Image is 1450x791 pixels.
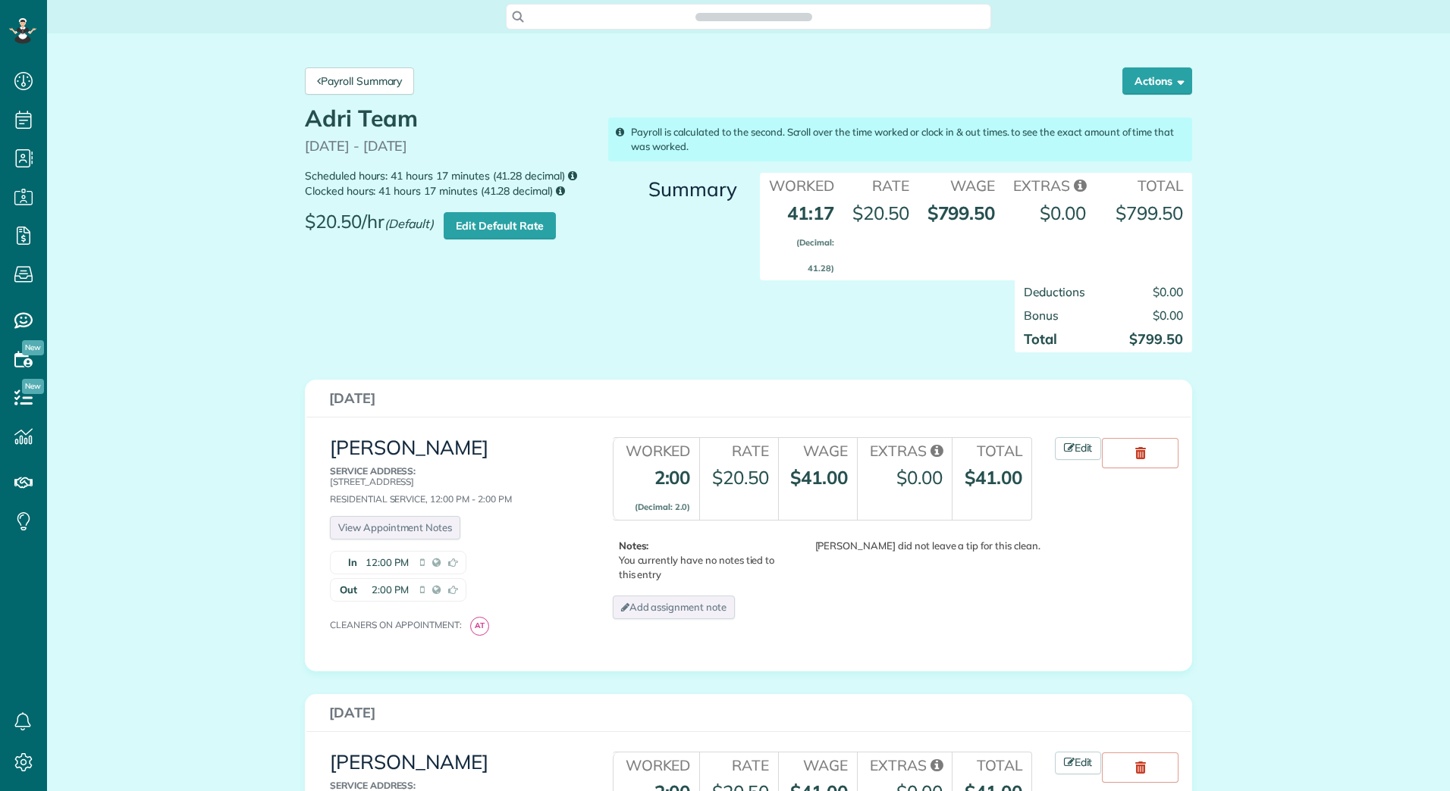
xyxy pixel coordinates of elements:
span: New [22,340,44,355]
b: Service Address: [330,780,416,791]
a: [PERSON_NAME] [330,749,488,774]
strong: $41.00 [790,466,848,489]
b: Service Address: [330,465,416,477]
h1: Adri Team [305,106,592,131]
small: Scheduled hours: 41 hours 17 minutes (41.28 decimal) Clocked hours: 41 hours 17 minutes (41.28 de... [305,168,592,199]
a: Edit Default Rate [444,212,555,239]
th: Rate [699,438,777,461]
th: Extras [857,752,952,776]
a: [PERSON_NAME] [330,435,488,460]
th: Wage [778,752,857,776]
h3: [DATE] [329,705,1168,721]
th: Wage [778,438,857,461]
div: $0.00 [896,464,943,490]
span: $20.50/hr [305,211,441,243]
em: (Default) [384,216,435,231]
a: View Appointment Notes [330,516,460,539]
th: Total [1095,173,1192,196]
th: Extras [1004,173,1095,196]
strong: $799.50 [1116,202,1183,224]
strong: Out [331,579,361,601]
strong: $799.50 [927,202,996,224]
span: New [22,379,44,394]
strong: Total [1024,330,1057,348]
th: Rate [699,752,777,776]
th: Extras [857,438,952,461]
p: You currently have no notes tied to this entry [619,539,784,582]
a: Edit [1055,752,1102,774]
div: [PERSON_NAME] did not leave a tip for this clean. [788,539,1040,553]
th: Worked [760,173,843,196]
th: Total [952,752,1031,776]
a: Add assignment note [613,596,735,619]
strong: 41:17 [787,202,834,277]
b: Notes: [619,539,649,552]
small: (Decimal: 2.0) [635,502,690,512]
strong: $41.00 [965,466,1022,489]
th: Total [952,438,1031,461]
span: AT [470,617,489,636]
span: $0.00 [1153,308,1183,323]
a: Payroll Summary [305,67,414,95]
span: $0.00 [1153,284,1183,299]
span: Cleaners on appointment: [330,619,468,630]
th: Worked [613,752,700,776]
div: Residential Service, 12:00 PM - 2:00 PM [330,466,578,504]
th: Worked [613,438,700,461]
span: Deductions [1024,284,1085,299]
p: [DATE] - [DATE] [305,139,592,154]
span: $20.50 [852,202,909,224]
small: (Decimal: 41.28) [796,237,834,274]
strong: $799.50 [1129,330,1183,348]
strong: 2:00 [635,466,690,514]
div: Payroll is calculated to the second. Scroll over the time worked or clock in & out times. to see ... [608,117,1192,161]
h3: Summary [608,179,737,201]
span: Search ZenMaid… [711,9,796,24]
span: 2:00 PM [372,583,409,597]
span: 12:00 PM [366,555,409,570]
button: Actions [1122,67,1192,95]
p: [STREET_ADDRESS] [330,466,578,486]
th: Rate [843,173,918,196]
h3: [DATE] [329,391,1168,406]
span: $0.00 [1040,202,1086,224]
strong: In [331,552,361,574]
a: Edit [1055,437,1102,460]
div: $20.50 [712,464,769,490]
th: Wage [918,173,1005,196]
span: Bonus [1024,308,1059,323]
